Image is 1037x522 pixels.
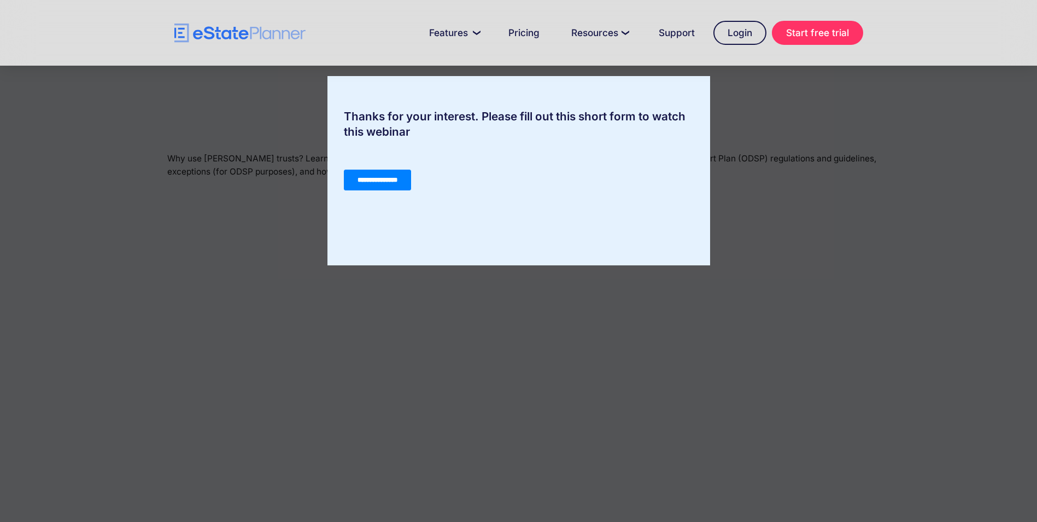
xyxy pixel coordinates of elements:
[416,22,490,44] a: Features
[713,21,766,45] a: Login
[174,24,306,43] a: home
[344,150,694,233] iframe: Form 0
[646,22,708,44] a: Support
[495,22,553,44] a: Pricing
[772,21,863,45] a: Start free trial
[327,109,710,140] div: Thanks for your interest. Please fill out this short form to watch this webinar
[558,22,640,44] a: Resources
